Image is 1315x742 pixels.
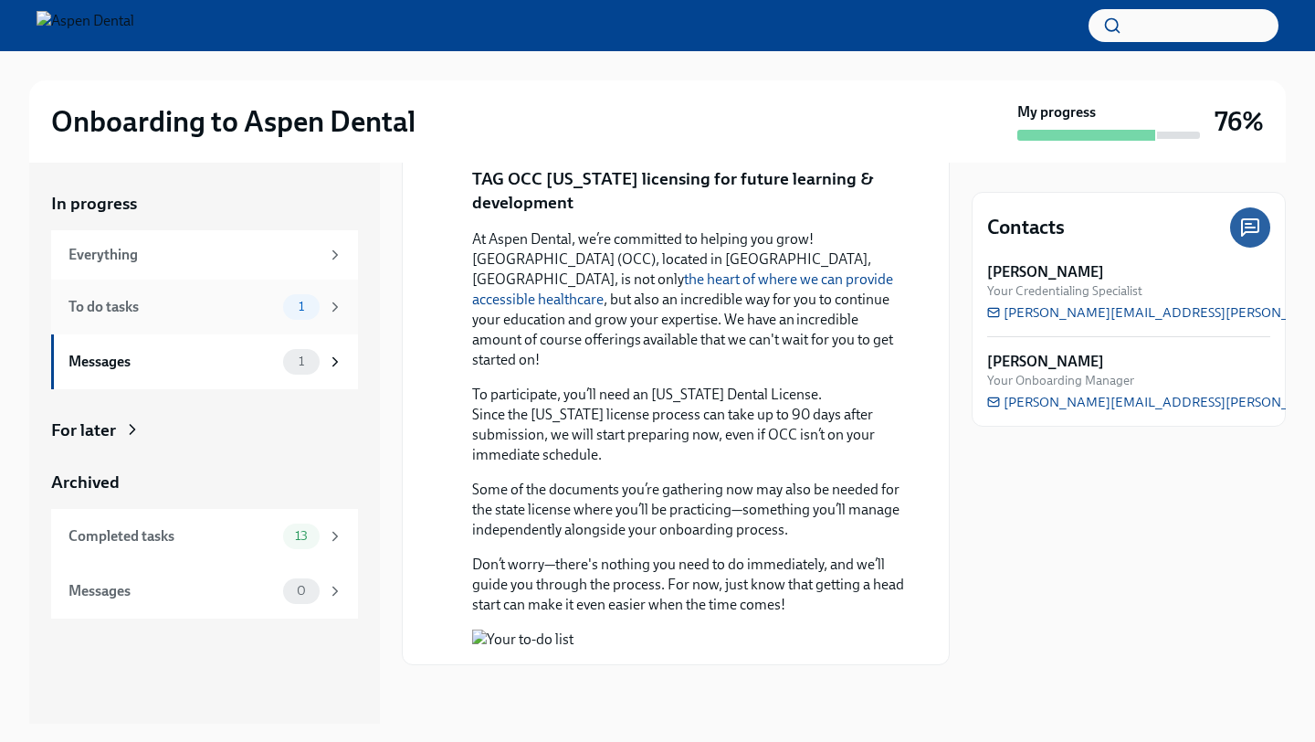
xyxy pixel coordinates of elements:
[987,352,1104,372] strong: [PERSON_NAME]
[51,334,358,389] a: Messages1
[51,564,358,619] a: Messages0
[51,103,416,140] h2: Onboarding to Aspen Dental
[288,355,315,368] span: 1
[284,529,319,543] span: 13
[68,526,276,546] div: Completed tasks
[1017,102,1096,122] strong: My progress
[68,297,276,317] div: To do tasks
[51,419,358,442] a: For later
[472,630,905,650] button: Zoom image
[472,480,905,540] p: Some of the documents you’re gathering now may also be needed for the state license where you’ll ...
[472,555,905,615] p: Don’t worry—there's nothing you need to do immediately, and we’ll guide you through the process. ...
[472,229,905,370] p: At Aspen Dental, we’re committed to helping you grow! [GEOGRAPHIC_DATA] (OCC), located in [GEOGRA...
[286,584,317,598] span: 0
[51,280,358,334] a: To do tasks1
[288,300,315,313] span: 1
[472,270,893,308] a: the heart of where we can provide accessible healthcare
[37,11,134,40] img: Aspen Dental
[51,419,116,442] div: For later
[51,192,358,216] a: In progress
[1215,105,1264,138] h3: 76%
[51,471,358,494] a: Archived
[472,385,905,465] p: To participate, you’ll need an [US_STATE] Dental License. Since the [US_STATE] license process ca...
[51,509,358,564] a: Completed tasks13
[51,230,358,280] a: Everything
[472,167,905,214] p: TAG OCC [US_STATE] licensing for future learning & development
[987,262,1104,282] strong: [PERSON_NAME]
[987,214,1065,241] h4: Contacts
[987,372,1134,389] span: Your Onboarding Manager
[987,282,1142,300] span: Your Credentialing Specialist
[68,581,276,601] div: Messages
[68,352,276,372] div: Messages
[68,245,320,265] div: Everything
